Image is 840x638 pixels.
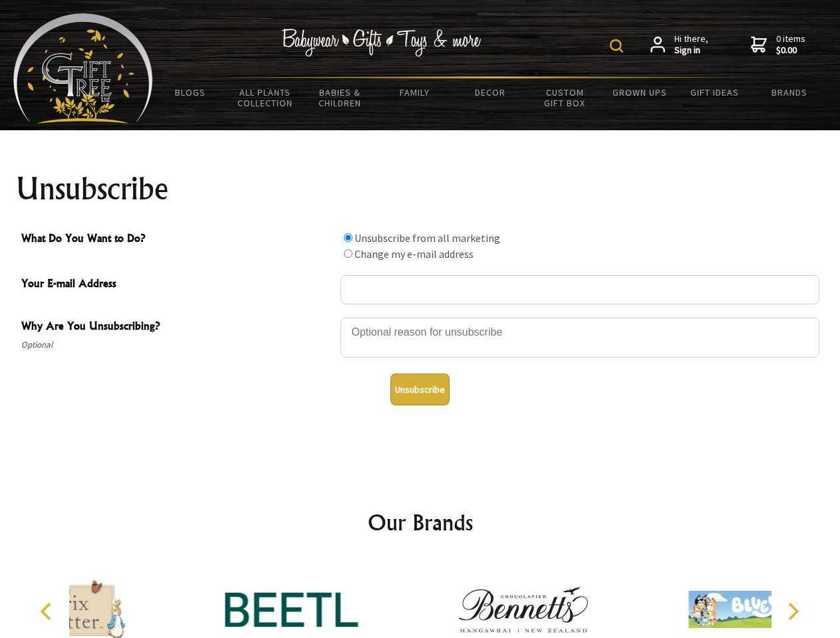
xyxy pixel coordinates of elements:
[354,231,500,245] label: Unsubscribe from all marketing
[776,45,805,56] strong: $0.00
[341,318,819,358] textarea: Why Are You Unsubscribing?
[21,337,334,353] span: Optional
[527,78,603,117] a: Custom Gift Box
[452,78,527,106] a: Decor
[776,33,805,56] span: 0 items
[282,29,482,56] img: Babywear - Gifts - Toys & more
[674,45,708,56] strong: Sign in
[16,173,825,205] h1: Unsubscribe
[650,33,708,56] a: Hi there,Sign in
[27,506,814,538] h2: Our Brands
[21,230,334,249] span: What Do You Want to Do?
[33,597,63,626] button: Previous
[752,78,827,106] a: Brands
[602,78,677,106] a: Grown Ups
[303,78,378,117] a: Babies & Children
[344,249,352,258] input: What Do You Want to Do?
[751,33,805,56] a: 0 items$0.00
[344,233,352,242] input: What Do You Want to Do?
[341,275,819,304] input: Your E-mail Address
[378,78,453,106] a: Family
[21,275,334,294] span: Your E-mail Address
[21,318,334,337] span: Why Are You Unsubscribing?
[13,13,153,124] img: Babyware - Gifts - Toys and more...
[610,39,623,53] img: product search
[153,78,228,106] a: BLOGS
[778,597,807,626] button: Next
[677,78,752,106] a: Gift Ideas
[390,373,450,405] button: Unsubscribe
[674,33,708,56] span: Hi there,
[228,78,303,117] a: All Plants Collection
[354,247,474,261] label: Change my e-mail address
